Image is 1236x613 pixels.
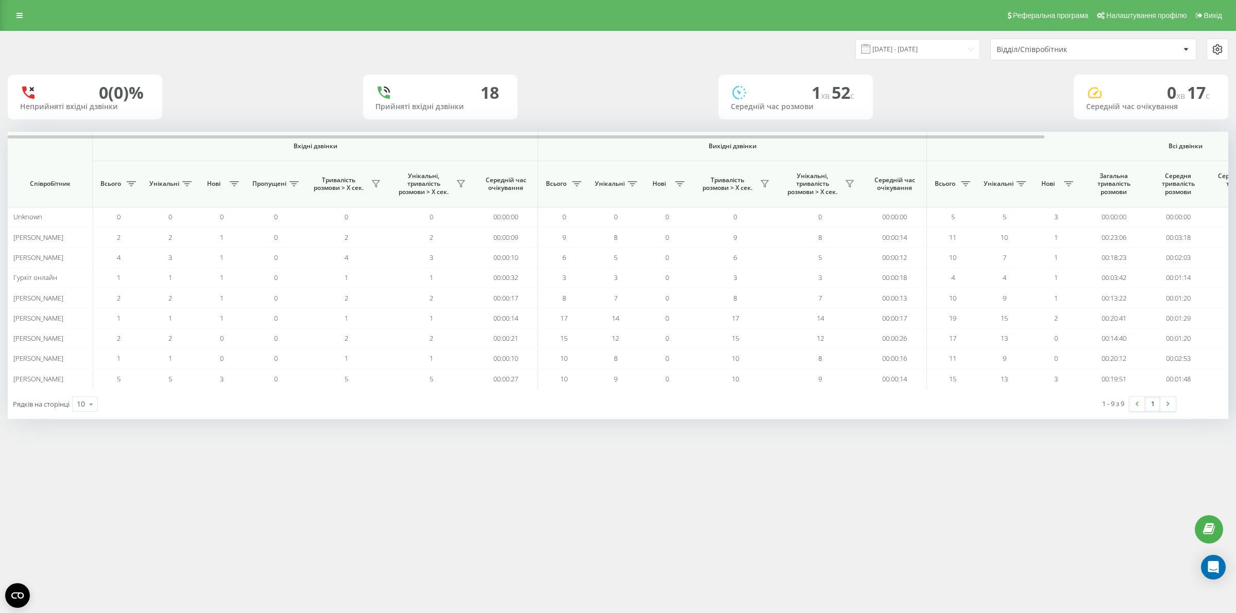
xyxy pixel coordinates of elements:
[98,180,124,188] span: Всього
[818,233,822,242] span: 8
[13,334,63,343] span: [PERSON_NAME]
[1054,273,1058,282] span: 1
[430,354,433,363] span: 1
[562,293,566,303] span: 8
[665,293,669,303] span: 0
[309,176,368,192] span: Тривалість розмови > Х сек.
[560,374,568,383] span: 10
[13,293,63,303] span: [PERSON_NAME]
[614,354,617,363] span: 8
[1035,180,1061,188] span: Нові
[13,233,63,242] span: [PERSON_NAME]
[614,374,617,383] span: 9
[562,233,566,242] span: 9
[812,81,832,103] span: 1
[274,313,278,323] span: 0
[1054,233,1058,242] span: 1
[474,328,538,348] td: 00:00:21
[731,102,861,111] div: Середній час розмови
[430,374,433,383] span: 5
[543,180,569,188] span: Всього
[274,293,278,303] span: 0
[932,180,958,188] span: Всього
[560,334,568,343] span: 15
[949,293,956,303] span: 10
[1081,268,1146,288] td: 00:03:42
[474,348,538,369] td: 00:00:10
[168,374,172,383] span: 5
[817,334,824,343] span: 12
[832,81,854,103] span: 52
[430,212,433,221] span: 0
[117,273,121,282] span: 1
[394,172,453,196] span: Унікальні, тривалість розмови > Х сек.
[345,374,348,383] span: 5
[168,212,172,221] span: 0
[665,374,669,383] span: 0
[345,233,348,242] span: 2
[1146,288,1210,308] td: 00:01:20
[1146,248,1210,268] td: 00:02:03
[733,293,737,303] span: 8
[863,207,927,227] td: 00:00:00
[560,313,568,323] span: 17
[1081,227,1146,247] td: 00:23:06
[220,374,224,383] span: 3
[1146,308,1210,328] td: 00:01:29
[614,212,617,221] span: 0
[252,180,286,188] span: Пропущені
[482,176,530,192] span: Середній час очікування
[1081,348,1146,369] td: 00:20:12
[1081,369,1146,389] td: 00:19:51
[1001,233,1008,242] span: 10
[1054,212,1058,221] span: 3
[949,233,956,242] span: 11
[870,176,919,192] span: Середній час очікування
[1102,398,1124,409] div: 1 - 9 з 9
[562,212,566,221] span: 0
[16,180,83,188] span: Співробітник
[117,253,121,262] span: 4
[168,354,172,363] span: 1
[220,212,224,221] span: 0
[818,273,822,282] span: 3
[1201,555,1226,580] div: Open Intercom Messenger
[1054,354,1058,363] span: 0
[1054,293,1058,303] span: 1
[117,313,121,323] span: 1
[562,253,566,262] span: 6
[1146,348,1210,369] td: 00:02:53
[430,334,433,343] span: 2
[1146,268,1210,288] td: 00:01:14
[430,293,433,303] span: 2
[1187,81,1210,103] span: 17
[665,212,669,221] span: 0
[1106,11,1187,20] span: Налаштування профілю
[665,253,669,262] span: 0
[345,313,348,323] span: 1
[951,273,955,282] span: 4
[220,334,224,343] span: 0
[474,268,538,288] td: 00:00:32
[274,374,278,383] span: 0
[818,354,822,363] span: 8
[480,83,499,102] div: 18
[1003,354,1006,363] span: 9
[646,180,672,188] span: Нові
[13,212,42,221] span: Unknown
[863,227,927,247] td: 00:00:14
[997,45,1120,54] div: Відділ/Співробітник
[612,313,619,323] span: 14
[612,334,619,343] span: 12
[474,227,538,247] td: 00:00:09
[1003,293,1006,303] span: 9
[863,328,927,348] td: 00:00:26
[614,233,617,242] span: 8
[168,313,172,323] span: 1
[665,233,669,242] span: 0
[1146,369,1210,389] td: 00:01:48
[117,354,121,363] span: 1
[863,288,927,308] td: 00:00:13
[1001,313,1008,323] span: 15
[733,212,737,221] span: 0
